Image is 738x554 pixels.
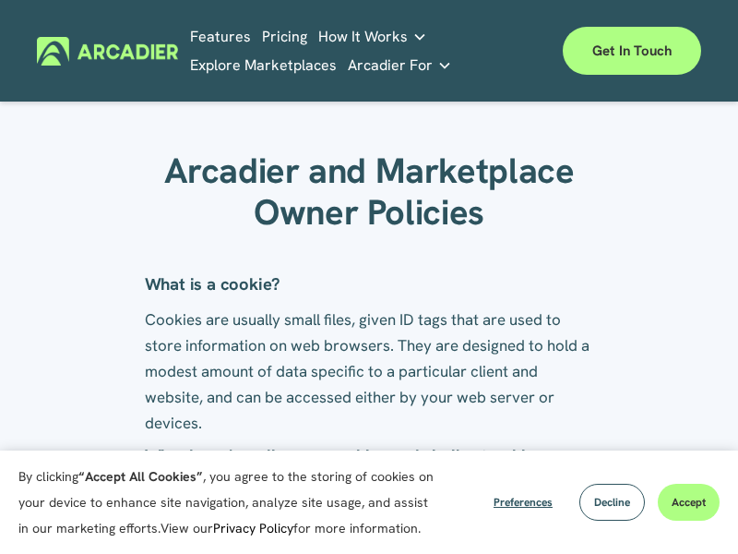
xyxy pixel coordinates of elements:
[145,307,594,436] p: Cookies are usually small files, given ID tags that are used to store information on web browsers...
[145,445,549,489] strong: Why does Arcadier use cookies and similar tracking technology?
[37,37,178,66] img: Arcadier
[318,24,408,50] span: How It Works
[145,151,594,234] h1: Arcadier and Marketplace Owner Policies
[480,484,566,521] button: Preferences
[213,520,293,536] a: Privacy Policy
[78,468,203,485] strong: “Accept All Cookies”
[318,22,427,51] a: folder dropdown
[262,22,307,51] a: Pricing
[563,27,701,75] a: Get in touch
[672,495,706,510] span: Accept
[579,484,645,521] button: Decline
[494,495,553,510] span: Preferences
[348,53,433,78] span: Arcadier For
[190,22,251,51] a: Features
[190,51,337,79] a: Explore Marketplaces
[145,273,280,295] strong: What is a cookie?
[658,484,720,521] button: Accept
[18,464,434,541] p: By clicking , you agree to the storing of cookies on your device to enhance site navigation, anal...
[348,51,452,79] a: folder dropdown
[594,495,630,510] span: Decline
